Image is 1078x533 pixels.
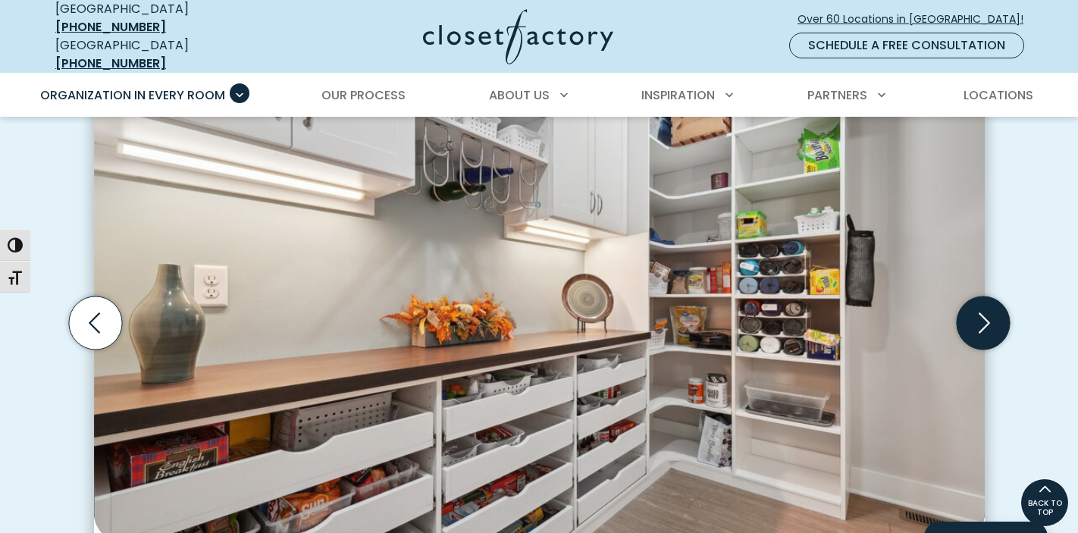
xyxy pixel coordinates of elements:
[1020,478,1069,527] a: BACK TO TOP
[423,9,613,64] img: Closet Factory Logo
[321,86,406,104] span: Our Process
[951,290,1016,356] button: Next slide
[1021,499,1068,517] span: BACK TO TOP
[797,6,1036,33] a: Over 60 Locations in [GEOGRAPHIC_DATA]!
[807,86,867,104] span: Partners
[63,290,128,356] button: Previous slide
[641,86,715,104] span: Inspiration
[40,86,225,104] span: Organization in Every Room
[55,36,275,73] div: [GEOGRAPHIC_DATA]
[489,86,550,104] span: About Us
[789,33,1024,58] a: Schedule a Free Consultation
[798,11,1036,27] span: Over 60 Locations in [GEOGRAPHIC_DATA]!
[55,55,166,72] a: [PHONE_NUMBER]
[30,74,1048,117] nav: Primary Menu
[964,86,1033,104] span: Locations
[55,18,166,36] a: [PHONE_NUMBER]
